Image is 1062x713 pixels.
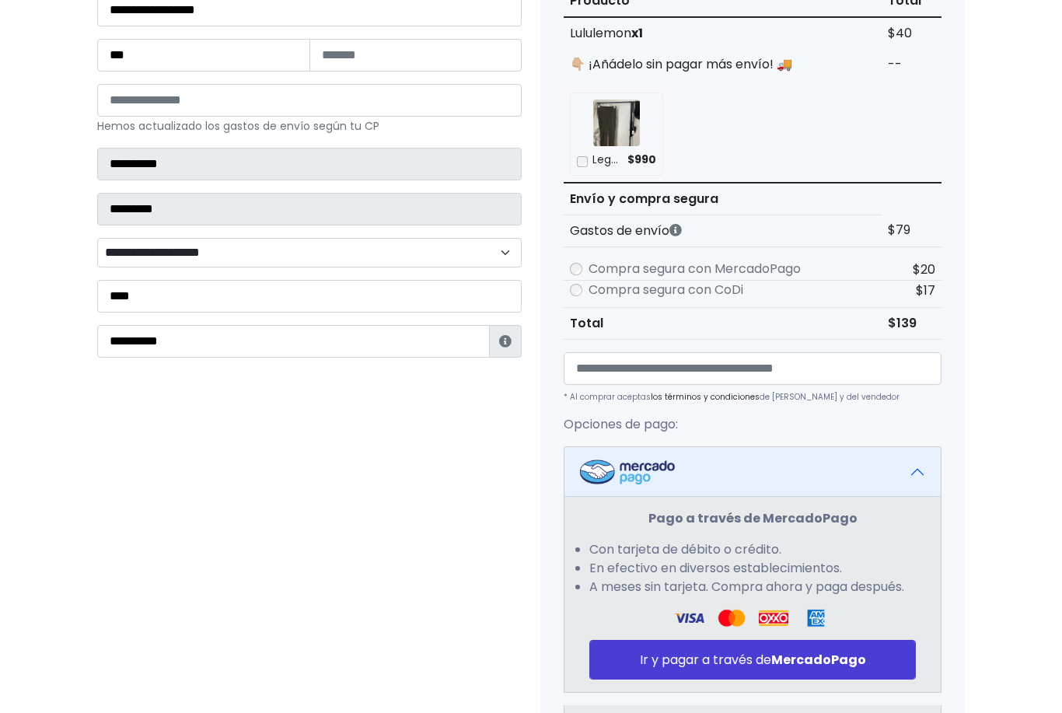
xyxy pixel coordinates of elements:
[759,609,788,627] img: Oxxo Logo
[771,651,866,669] strong: MercadoPago
[913,260,935,278] span: $20
[499,335,512,348] i: Estafeta lo usará para ponerse en contacto en caso de tener algún problema con el envío
[631,24,643,42] strong: x1
[882,307,941,339] td: $139
[97,118,379,134] small: Hemos actualizado los gastos de envío según tu CP
[648,509,858,527] strong: Pago a través de MercadoPago
[564,49,882,80] td: 👇🏼 ¡Añádelo sin pagar más envío! 🚚
[564,307,882,339] th: Total
[564,183,882,215] th: Envío y compra segura
[882,49,941,80] td: --
[651,391,760,403] a: los términos y condiciones
[564,215,882,246] th: Gastos de envío
[592,152,623,168] p: Leggins Lululemon💚
[593,100,640,146] img: Leggins Lululemon💚
[916,281,935,299] span: $17
[669,224,682,236] i: Los gastos de envío dependen de códigos postales. ¡Te puedes llevar más productos en un solo envío !
[564,415,941,434] p: Opciones de pago:
[674,609,704,627] img: Visa Logo
[627,152,656,168] span: $990
[589,540,916,559] li: Con tarjeta de débito o crédito.
[589,260,801,278] label: Compra segura con MercadoPago
[882,215,941,246] td: $79
[882,17,941,49] td: $40
[801,609,830,627] img: Amex Logo
[564,17,882,49] td: Lululemon
[580,460,675,484] img: Mercadopago Logo
[589,281,743,299] label: Compra segura con CoDi
[564,391,941,403] p: * Al comprar aceptas de [PERSON_NAME] y del vendedor
[717,609,746,627] img: Visa Logo
[589,559,916,578] li: En efectivo en diversos establecimientos.
[589,578,916,596] li: A meses sin tarjeta. Compra ahora y paga después.
[589,640,916,680] button: Ir y pagar a través deMercadoPago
